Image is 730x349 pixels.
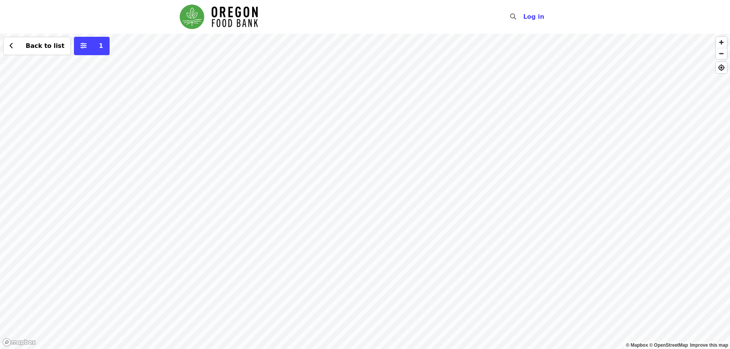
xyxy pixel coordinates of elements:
[26,42,64,49] span: Back to list
[3,37,71,55] button: Back to list
[517,9,550,25] button: Log in
[690,342,728,348] a: Map feedback
[523,13,544,20] span: Log in
[716,62,727,73] button: Find My Location
[521,8,527,26] input: Search
[649,342,688,348] a: OpenStreetMap
[10,42,13,49] i: chevron-left icon
[74,37,110,55] button: More filters (1 selected)
[180,5,258,29] img: Oregon Food Bank - Home
[80,42,87,49] i: sliders-h icon
[716,37,727,48] button: Zoom In
[626,342,648,348] a: Mapbox
[99,42,103,49] span: 1
[716,48,727,59] button: Zoom Out
[2,338,36,347] a: Mapbox logo
[510,13,516,20] i: search icon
